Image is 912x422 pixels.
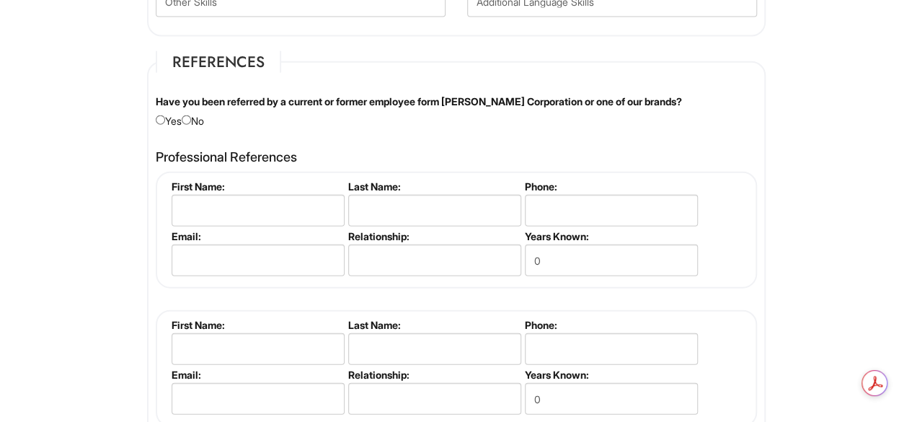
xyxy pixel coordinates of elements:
h4: Professional References [156,150,757,164]
label: First Name: [172,319,342,331]
label: Last Name: [348,180,519,193]
label: Email: [172,369,342,381]
label: Years Known: [525,230,696,242]
label: First Name: [172,180,342,193]
label: Phone: [525,180,696,193]
label: Years Known: [525,369,696,381]
legend: References [156,51,281,73]
label: Email: [172,230,342,242]
label: Have you been referred by a current or former employee form [PERSON_NAME] Corporation or one of o... [156,94,682,109]
label: Last Name: [348,319,519,331]
div: Yes No [145,94,768,128]
label: Phone: [525,319,696,331]
label: Relationship: [348,369,519,381]
label: Relationship: [348,230,519,242]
